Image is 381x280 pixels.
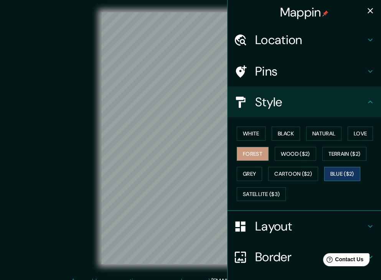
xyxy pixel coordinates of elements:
h4: Border [255,249,366,265]
button: Terrain ($2) [322,147,367,161]
div: Style [228,87,381,117]
button: Natural [306,127,341,141]
div: Border [228,242,381,272]
iframe: Help widget launcher [313,250,373,272]
div: Location [228,25,381,55]
h4: Location [255,32,366,48]
h4: Layout [255,219,366,234]
h4: Mappin [280,5,329,20]
button: Love [348,127,373,141]
h4: Pins [255,64,366,79]
button: Satellite ($3) [237,187,286,201]
button: Grey [237,167,262,181]
button: Wood ($2) [275,147,316,161]
div: Pins [228,56,381,87]
button: Forest [237,147,269,161]
button: White [237,127,266,141]
button: Black [272,127,300,141]
canvas: Map [101,12,280,264]
img: pin-icon.png [322,10,328,16]
button: Blue ($2) [324,167,360,181]
div: Layout [228,211,381,242]
h4: Style [255,94,366,110]
button: Cartoon ($2) [268,167,318,181]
